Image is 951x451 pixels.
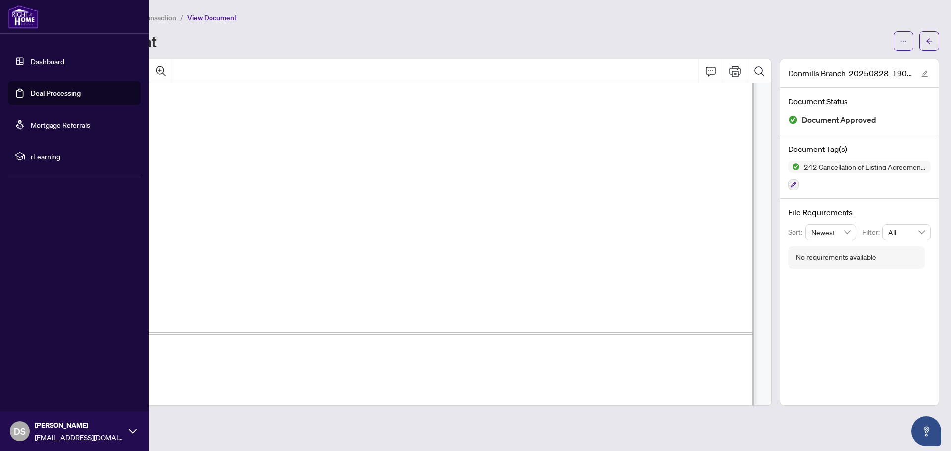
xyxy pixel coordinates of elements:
span: Donmills Branch_20250828_190518.pdf [788,67,912,79]
li: / [180,12,183,23]
img: Status Icon [788,161,800,173]
span: rLearning [31,151,134,162]
span: 242 Cancellation of Listing Agreement - Authority to Offer for Sale [800,163,931,170]
div: No requirements available [796,252,876,263]
span: edit [921,70,928,77]
button: Open asap [911,416,941,446]
span: All [888,225,925,240]
span: arrow-left [926,38,933,45]
img: logo [8,5,39,29]
a: Deal Processing [31,89,81,98]
span: View Transaction [123,13,176,22]
h4: Document Status [788,96,931,107]
span: Document Approved [802,113,876,127]
span: View Document [187,13,237,22]
h4: File Requirements [788,206,931,218]
p: Sort: [788,227,805,238]
h4: Document Tag(s) [788,143,931,155]
img: Document Status [788,115,798,125]
a: Dashboard [31,57,64,66]
span: [PERSON_NAME] [35,420,124,431]
span: [EMAIL_ADDRESS][DOMAIN_NAME] [35,432,124,443]
span: ellipsis [900,38,907,45]
span: Newest [811,225,851,240]
p: Filter: [862,227,882,238]
span: DS [14,424,26,438]
a: Mortgage Referrals [31,120,90,129]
